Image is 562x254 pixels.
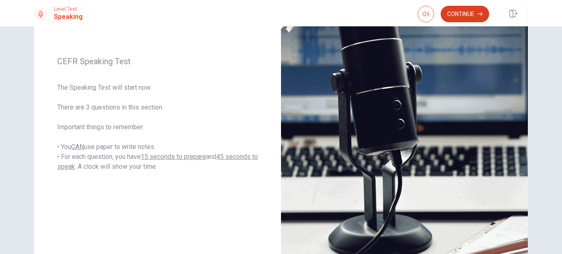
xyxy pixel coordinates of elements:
[54,12,83,22] h1: Speaking
[57,56,258,66] span: CEFR Speaking Test
[441,6,489,22] button: Continue
[71,143,84,151] u: CAN
[141,153,206,161] u: 15 seconds to prepare
[54,6,83,12] span: Level Test
[57,83,258,172] span: The Speaking Test will start now. There are 3 questions in this section. Important things to reme...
